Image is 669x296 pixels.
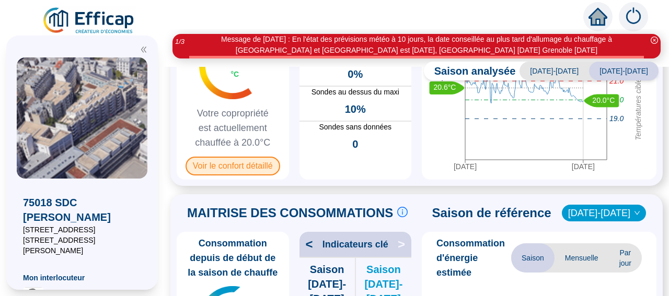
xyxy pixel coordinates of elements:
[230,69,239,79] span: °C
[348,67,363,81] span: 0%
[23,273,141,283] span: Mon interlocuteur
[651,37,658,44] span: close-circle
[454,162,477,171] tspan: [DATE]
[42,6,136,35] img: efficap energie logo
[555,243,609,273] span: Mensuelle
[572,162,595,171] tspan: [DATE]
[589,62,659,80] span: [DATE]-[DATE]
[432,205,551,221] span: Saison de référence
[23,224,141,235] span: [STREET_ADDRESS]
[140,46,147,53] span: double-left
[619,2,648,31] img: alerts
[424,64,516,78] span: Saison analysée
[345,102,366,116] span: 10%
[609,77,624,85] tspan: 21.0
[568,205,640,221] span: 2022-2023
[434,83,456,91] text: 20.6°C
[589,7,607,26] span: home
[436,236,511,280] span: Consommation d'énergie estimée
[181,106,285,150] span: Votre copropriété est actuellement chauffée à 20.0°C
[186,157,280,175] span: Voir le confort détaillé
[398,236,411,253] span: >
[609,114,624,123] tspan: 19.0
[299,236,313,253] span: <
[23,235,141,256] span: [STREET_ADDRESS][PERSON_NAME]
[592,96,615,104] text: 20.0°C
[634,210,640,216] span: down
[511,243,555,273] span: Saison
[175,38,184,45] i: 1 / 3
[187,205,393,221] span: MAITRISE DES CONSOMMATIONS
[397,207,408,217] span: info-circle
[322,237,388,252] span: Indicateurs clé
[189,34,644,56] div: Message de [DATE] : En l'état des prévisions météo à 10 jours, la date conseillée au plus tard d'...
[23,195,141,224] span: 75018 SDC [PERSON_NAME]
[299,122,412,133] span: Sondes sans données
[181,236,285,280] span: Consommation depuis de début de la saison de chauffe
[352,137,358,151] span: 0
[520,62,589,80] span: [DATE]-[DATE]
[299,87,412,98] span: Sondes au dessus du maxi
[609,243,642,273] span: Par jour
[634,75,642,140] tspan: Températures cibles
